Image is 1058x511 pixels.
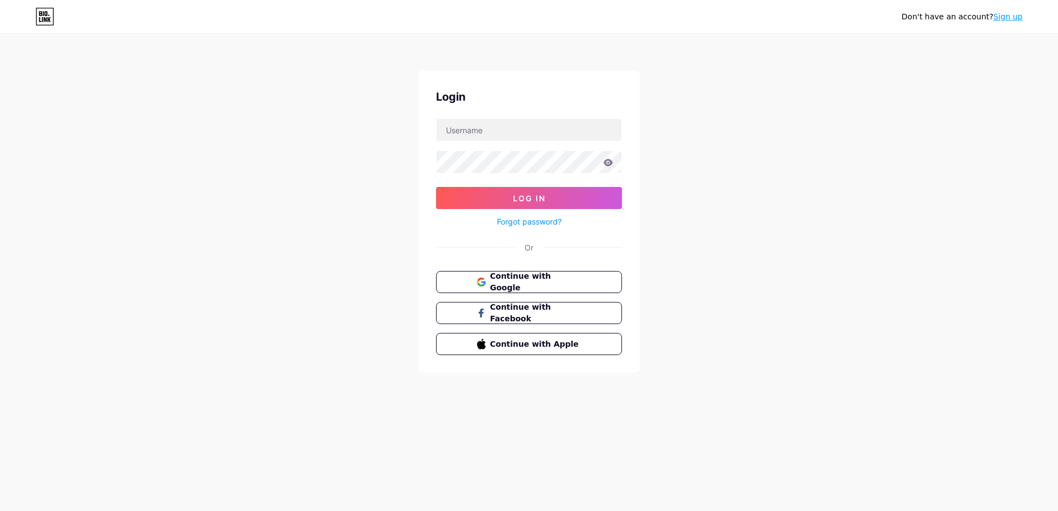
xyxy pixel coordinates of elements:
a: Sign up [993,12,1023,21]
button: Continue with Apple [436,333,622,355]
div: Or [525,242,533,253]
span: Continue with Facebook [490,301,582,325]
input: Username [437,119,621,141]
div: Login [436,88,622,105]
button: Continue with Facebook [436,302,622,324]
div: Don't have an account? [901,11,1023,23]
span: Continue with Google [490,270,582,294]
a: Forgot password? [497,216,562,227]
button: Continue with Google [436,271,622,293]
button: Log In [436,187,622,209]
span: Log In [513,194,546,203]
span: Continue with Apple [490,338,582,350]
